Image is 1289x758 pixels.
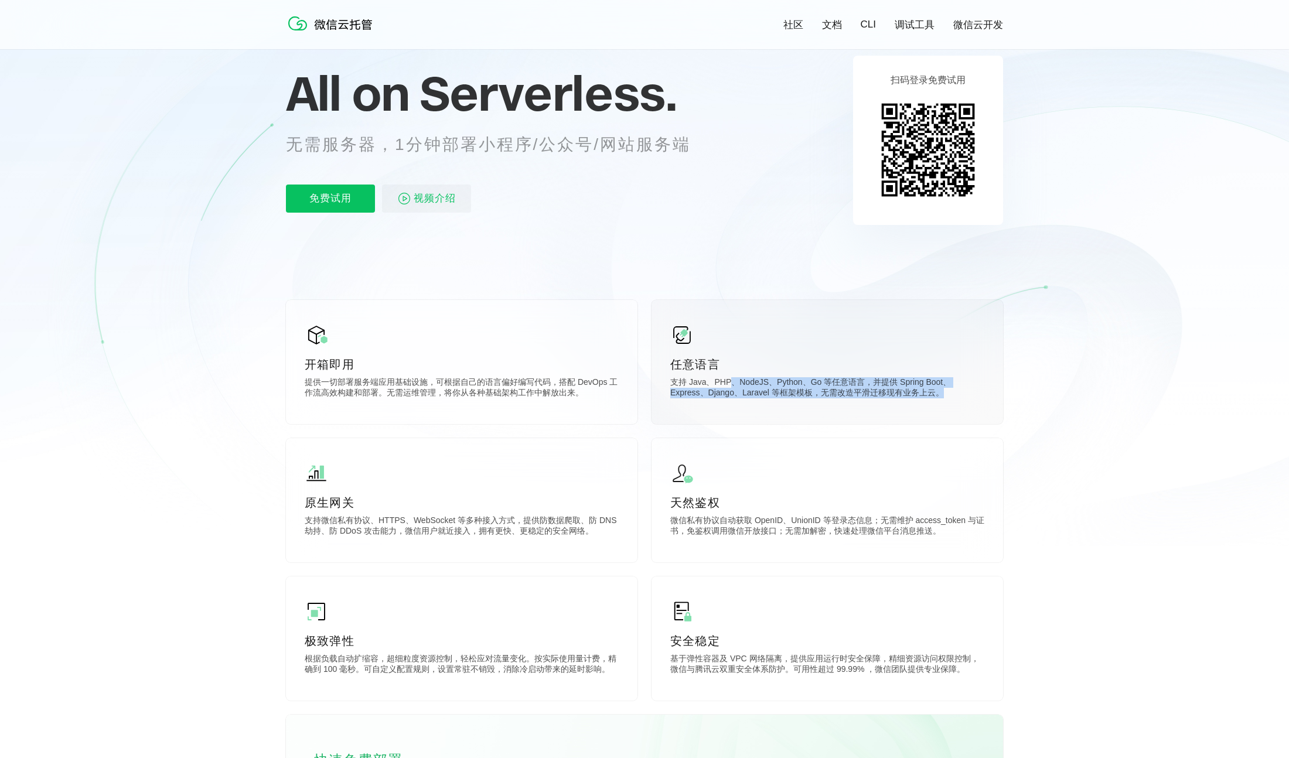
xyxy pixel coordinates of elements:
p: 任意语言 [670,356,984,373]
p: 支持微信私有协议、HTTPS、WebSocket 等多种接入方式，提供防数据爬取、防 DNS 劫持、防 DDoS 攻击能力，微信用户就近接入，拥有更快、更稳定的安全网络。 [305,515,619,539]
p: 无需服务器，1分钟部署小程序/公众号/网站服务端 [286,133,712,156]
p: 基于弹性容器及 VPC 网络隔离，提供应用运行时安全保障，精细资源访问权限控制，微信与腾讯云双重安全体系防护。可用性超过 99.99% ，微信团队提供专业保障。 [670,654,984,677]
p: 免费试用 [286,185,375,213]
p: 提供一切部署服务端应用基础设施，可根据自己的语言偏好编写代码，搭配 DevOps 工作流高效构建和部署。无需运维管理，将你从各种基础架构工作中解放出来。 [305,377,619,401]
p: 安全稳定 [670,633,984,649]
img: 微信云托管 [286,12,380,35]
p: 原生网关 [305,494,619,511]
p: 极致弹性 [305,633,619,649]
p: 天然鉴权 [670,494,984,511]
a: 社区 [783,18,803,32]
a: 微信云开发 [953,18,1003,32]
span: 视频介绍 [414,185,456,213]
a: 文档 [822,18,842,32]
p: 扫码登录免费试用 [891,74,966,87]
span: All on [286,64,408,122]
p: 微信私有协议自动获取 OpenID、UnionID 等登录态信息；无需维护 access_token 与证书，免鉴权调用微信开放接口；无需加解密，快速处理微信平台消息推送。 [670,515,984,539]
img: video_play.svg [397,192,411,206]
p: 根据负载自动扩缩容，超细粒度资源控制，轻松应对流量变化。按实际使用量计费，精确到 100 毫秒。可自定义配置规则，设置常驻不销毁，消除冷启动带来的延时影响。 [305,654,619,677]
p: 支持 Java、PHP、NodeJS、Python、Go 等任意语言，并提供 Spring Boot、Express、Django、Laravel 等框架模板，无需改造平滑迁移现有业务上云。 [670,377,984,401]
a: 调试工具 [895,18,935,32]
a: CLI [861,19,876,30]
span: Serverless. [420,64,677,122]
p: 开箱即用 [305,356,619,373]
a: 微信云托管 [286,27,380,37]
